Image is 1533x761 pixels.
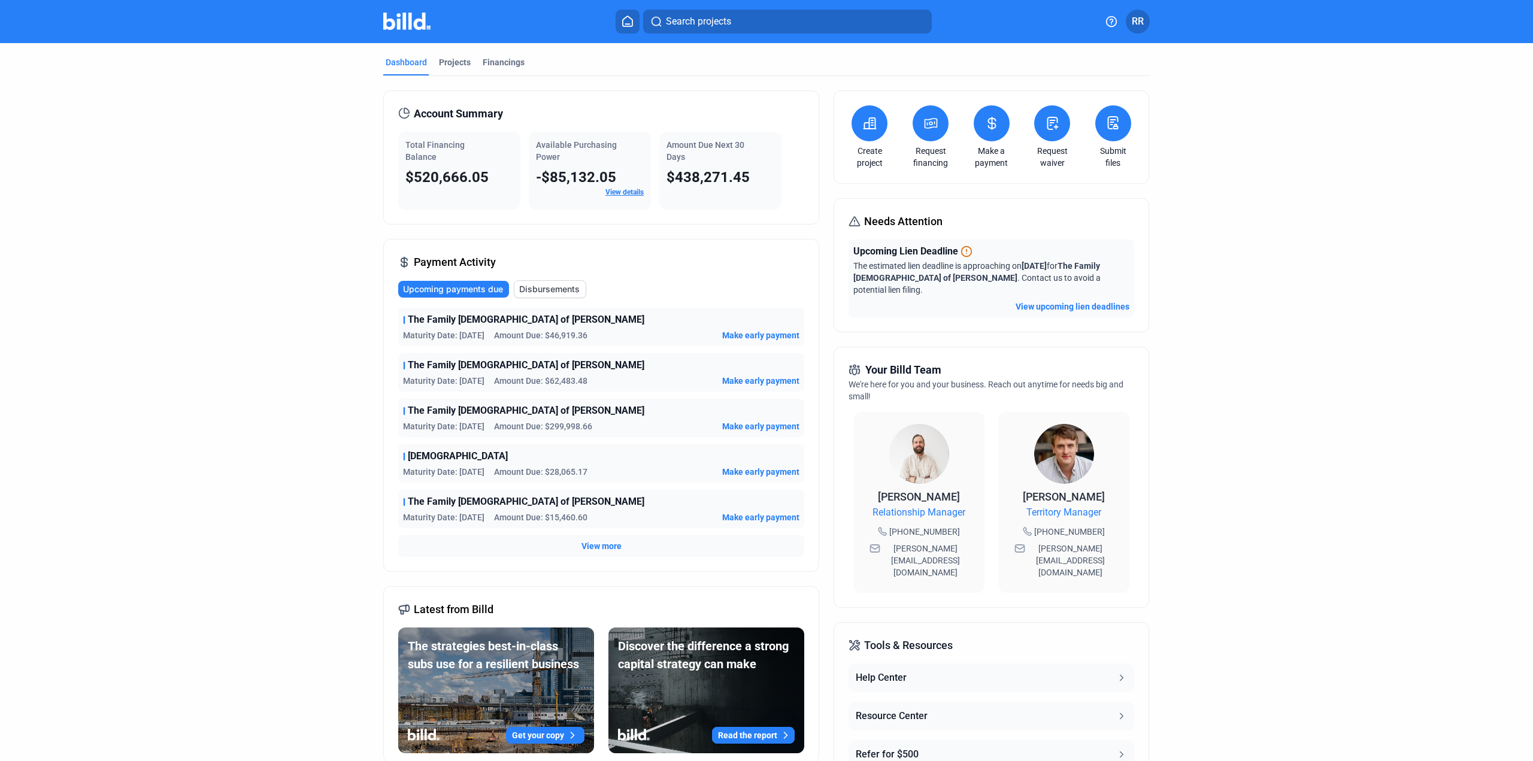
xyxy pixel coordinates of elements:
[872,505,965,520] span: Relationship Manager
[849,380,1123,401] span: We're here for you and your business. Reach out anytime for needs big and small!
[883,542,969,578] span: [PERSON_NAME][EMAIL_ADDRESS][DOMAIN_NAME]
[1132,14,1144,29] span: RR
[618,637,795,673] div: Discover the difference a strong capital strategy can make
[1126,10,1150,34] button: RR
[1022,261,1047,271] span: [DATE]
[666,140,744,162] span: Amount Due Next 30 Days
[439,56,471,68] div: Projects
[853,244,958,259] span: Upcoming Lien Deadline
[1034,526,1105,538] span: [PHONE_NUMBER]
[856,671,907,685] div: Help Center
[971,145,1013,169] a: Make a payment
[722,511,799,523] button: Make early payment
[722,375,799,387] button: Make early payment
[849,702,1134,730] button: Resource Center
[403,329,484,341] span: Maturity Date: [DATE]
[408,313,644,327] span: The Family [DEMOGRAPHIC_DATA] of [PERSON_NAME]
[494,511,587,523] span: Amount Due: $15,460.60
[494,375,587,387] span: Amount Due: $62,483.48
[408,449,508,463] span: [DEMOGRAPHIC_DATA]
[403,283,503,295] span: Upcoming payments due
[494,420,592,432] span: Amount Due: $299,998.66
[666,14,731,29] span: Search projects
[414,601,493,618] span: Latest from Billd
[398,281,509,298] button: Upcoming payments due
[1092,145,1134,169] a: Submit files
[856,709,928,723] div: Resource Center
[722,420,799,432] button: Make early payment
[712,727,795,744] button: Read the report
[403,466,484,478] span: Maturity Date: [DATE]
[405,169,489,186] span: $520,666.05
[494,329,587,341] span: Amount Due: $46,919.36
[1034,424,1094,484] img: Territory Manager
[514,280,586,298] button: Disbursements
[1016,301,1129,313] button: View upcoming lien deadlines
[722,329,799,341] button: Make early payment
[849,663,1134,692] button: Help Center
[414,254,496,271] span: Payment Activity
[666,169,750,186] span: $438,271.45
[383,13,431,30] img: Billd Company Logo
[408,495,644,509] span: The Family [DEMOGRAPHIC_DATA] of [PERSON_NAME]
[403,511,484,523] span: Maturity Date: [DATE]
[1026,505,1101,520] span: Territory Manager
[403,375,484,387] span: Maturity Date: [DATE]
[403,420,484,432] span: Maturity Date: [DATE]
[1023,490,1105,503] span: [PERSON_NAME]
[581,540,622,552] button: View more
[536,140,617,162] span: Available Purchasing Power
[405,140,465,162] span: Total Financing Balance
[408,358,644,372] span: The Family [DEMOGRAPHIC_DATA] of [PERSON_NAME]
[1031,145,1073,169] a: Request waiver
[643,10,932,34] button: Search projects
[864,637,953,654] span: Tools & Resources
[605,188,644,196] a: View details
[408,637,584,673] div: The strategies best-in-class subs use for a resilient business
[864,213,943,230] span: Needs Attention
[910,145,952,169] a: Request financing
[506,727,584,744] button: Get your copy
[483,56,525,68] div: Financings
[849,145,890,169] a: Create project
[519,283,580,295] span: Disbursements
[722,466,799,478] button: Make early payment
[1028,542,1114,578] span: [PERSON_NAME][EMAIL_ADDRESS][DOMAIN_NAME]
[889,526,960,538] span: [PHONE_NUMBER]
[494,466,587,478] span: Amount Due: $28,065.17
[408,404,644,418] span: The Family [DEMOGRAPHIC_DATA] of [PERSON_NAME]
[853,261,1101,295] span: The estimated lien deadline is approaching on for . Contact us to avoid a potential lien filing.
[889,424,949,484] img: Relationship Manager
[414,105,503,122] span: Account Summary
[536,169,616,186] span: -$85,132.05
[386,56,427,68] div: Dashboard
[865,362,941,378] span: Your Billd Team
[878,490,960,503] span: [PERSON_NAME]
